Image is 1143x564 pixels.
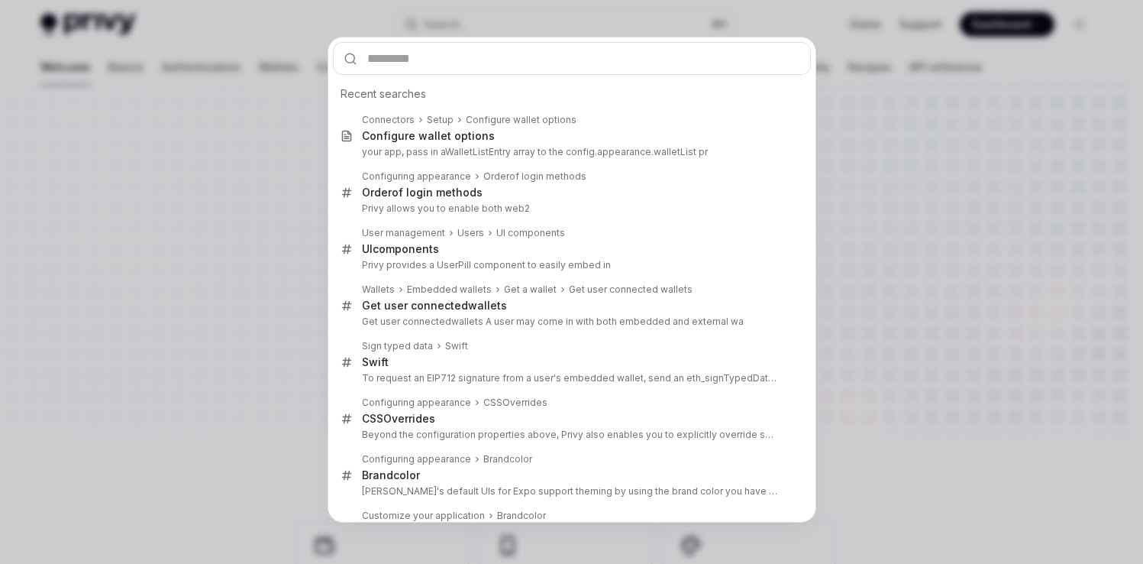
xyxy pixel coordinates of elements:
div: UI components [496,227,565,239]
div: CSS s [362,412,435,426]
div: Configuring appearance [362,453,471,465]
p: Privy provides a UserPill component to easily embed in [362,259,779,271]
p: your app, pass in a Entry array to the config.appearance.walletList pr [362,146,779,158]
div: of login methods [362,186,483,199]
b: Override [502,397,542,408]
div: Configure wallet options [466,114,576,126]
div: Connectors [362,114,415,126]
div: Get user connected s [362,299,507,313]
p: [PERSON_NAME]'s default UIs for Expo support theming by using the brand color you have set in [362,485,779,498]
div: Swift [445,340,468,352]
div: Customize your application [362,510,485,522]
b: color [523,510,546,521]
p: Privy allows you to enable both web2 [362,203,779,215]
p: Beyond the configuration properties above, Privy also enables you to explicitly override specific c [362,429,779,441]
span: Recent searches [341,86,426,102]
div: Setup [427,114,454,126]
div: Get user connected wallets [569,284,693,296]
div: Embedded wallets [407,284,492,296]
div: Get a wallet [504,284,557,296]
b: color [509,453,532,465]
div: Wallets [362,284,395,296]
div: CSS s [483,397,547,409]
b: wallet [468,299,501,312]
div: Brand [483,453,532,465]
div: Configure wallet options [362,129,495,143]
div: of login methods [483,170,586,183]
div: Configuring appearance [362,170,471,183]
p: Get user connected s A user may come in with both embedded and external wa [362,316,779,328]
b: Order [362,186,392,199]
div: components [362,242,439,256]
div: Users [457,227,484,239]
div: Sign typed data [362,340,433,352]
div: User management [362,227,445,239]
b: Order [483,170,509,182]
b: wallet [451,316,478,327]
b: UI [362,242,373,255]
div: Brand [362,468,420,482]
div: Configuring appearance [362,397,471,409]
b: WalletList [445,146,489,157]
p: To request an EIP712 signature from a user's embedded wallet, send an eth_signTypedData_v4 JSON- [362,372,779,384]
b: color [393,468,420,481]
div: Brand [497,510,546,522]
b: Override [383,412,429,425]
div: Swift [362,355,389,369]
